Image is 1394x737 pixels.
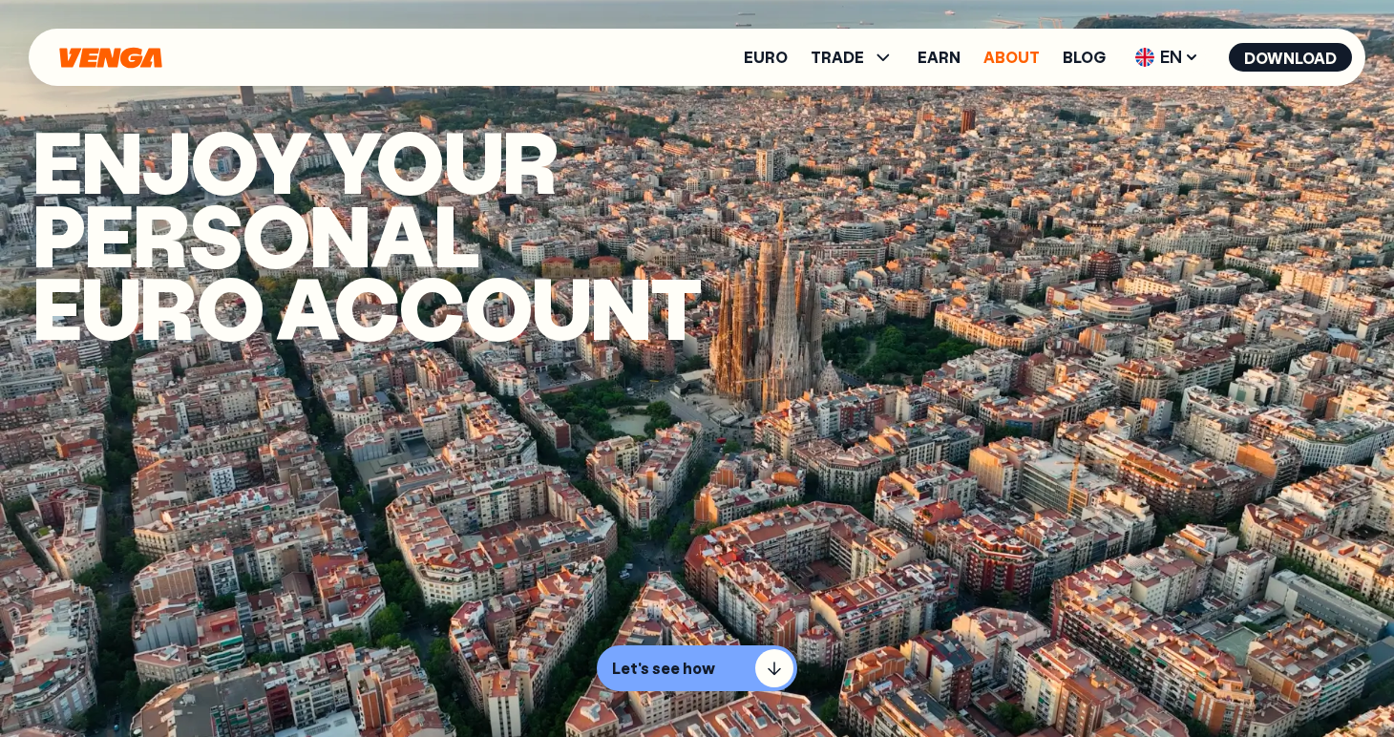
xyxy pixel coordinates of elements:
[983,50,1040,65] a: About
[1063,50,1106,65] a: Blog
[1229,43,1352,72] button: Download
[597,645,797,691] button: Let's see how
[811,50,864,65] span: TRADE
[612,659,715,678] p: Let's see how
[1129,42,1206,73] span: EN
[32,124,844,344] h1: Enjoy your PERSONAL euro account
[57,47,164,69] svg: Home
[1135,48,1154,67] img: flag-uk
[811,46,895,69] span: TRADE
[918,50,961,65] a: Earn
[744,50,788,65] a: Euro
